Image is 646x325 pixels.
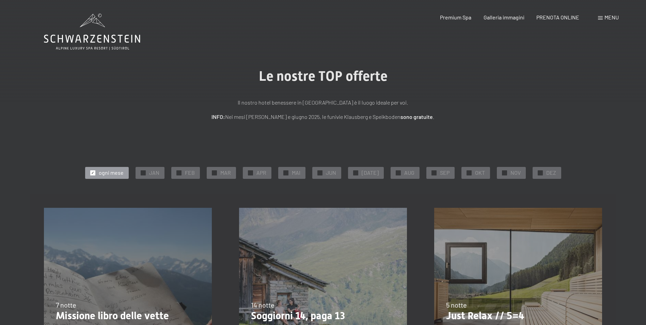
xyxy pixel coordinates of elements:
span: ✓ [503,170,506,175]
span: ✓ [91,170,94,175]
span: 7 notte [56,301,76,309]
span: 14 notte [251,301,274,309]
span: DEZ [546,169,556,176]
span: ✓ [284,170,287,175]
span: OKT [475,169,485,176]
p: Just Relax // 5=4 [446,310,590,322]
span: ✓ [213,170,216,175]
span: ✓ [468,170,470,175]
span: JUN [326,169,336,176]
span: [DATE] [362,169,379,176]
span: ✓ [177,170,180,175]
p: Nei mesi [PERSON_NAME] e giugno 2025, le funivie Klausberg e Speikboden . [153,112,493,121]
span: ✓ [249,170,252,175]
strong: INFO: [211,113,225,120]
p: Missione libro delle vette [56,310,200,322]
span: ✓ [142,170,144,175]
span: Menu [604,14,619,20]
a: Premium Spa [440,14,471,20]
span: ✓ [397,170,399,175]
span: APR [256,169,266,176]
span: ✓ [354,170,357,175]
span: 5 notte [446,301,467,309]
span: NOV [510,169,521,176]
span: JAN [149,169,159,176]
span: MAI [292,169,300,176]
span: Le nostre TOP offerte [259,68,388,84]
a: PRENOTA ONLINE [536,14,579,20]
strong: sono gratuite [400,113,433,120]
span: MAR [220,169,231,176]
a: Galleria immagini [484,14,524,20]
span: AUG [404,169,414,176]
span: ogni mese [99,169,124,176]
span: SEP [440,169,450,176]
p: Il nostro hotel benessere in [GEOGRAPHIC_DATA] è il luogo ideale per voi. [153,98,493,107]
span: ✓ [432,170,435,175]
p: Soggiorni 14, paga 13 [251,310,395,322]
span: FEB [185,169,195,176]
span: ✓ [318,170,321,175]
span: ✓ [539,170,541,175]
